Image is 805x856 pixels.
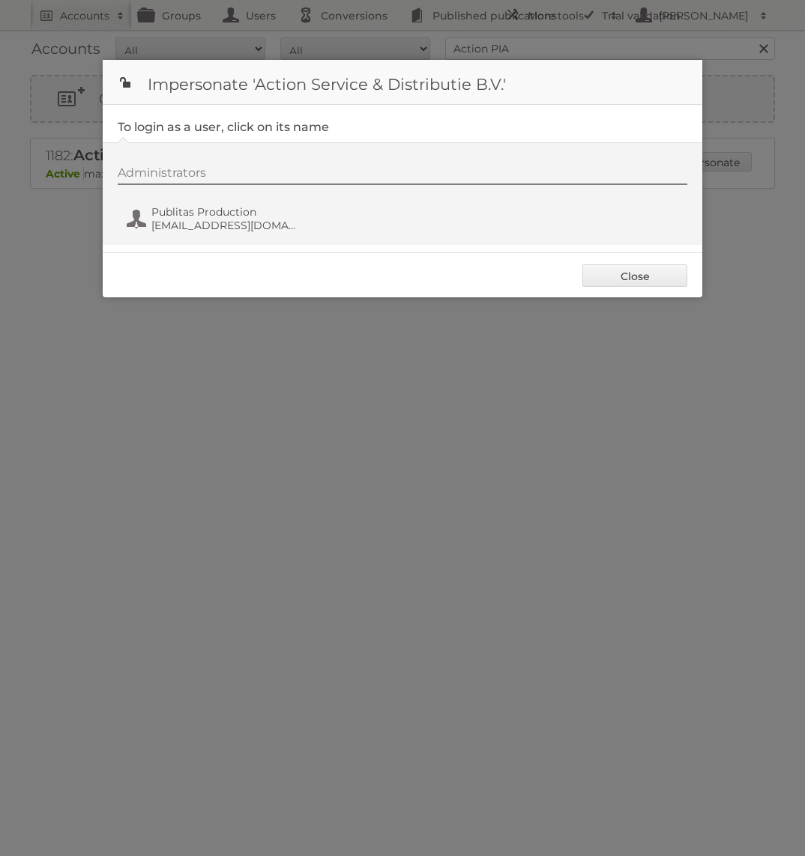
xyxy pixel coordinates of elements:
a: Close [582,264,687,287]
legend: To login as a user, click on its name [118,120,329,134]
h1: Impersonate 'Action Service & Distributie B.V.' [103,60,702,105]
span: Publitas Production [151,205,297,219]
div: Administrators [118,166,687,185]
span: [EMAIL_ADDRESS][DOMAIN_NAME] [151,219,297,232]
button: Publitas Production [EMAIL_ADDRESS][DOMAIN_NAME] [125,204,301,234]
